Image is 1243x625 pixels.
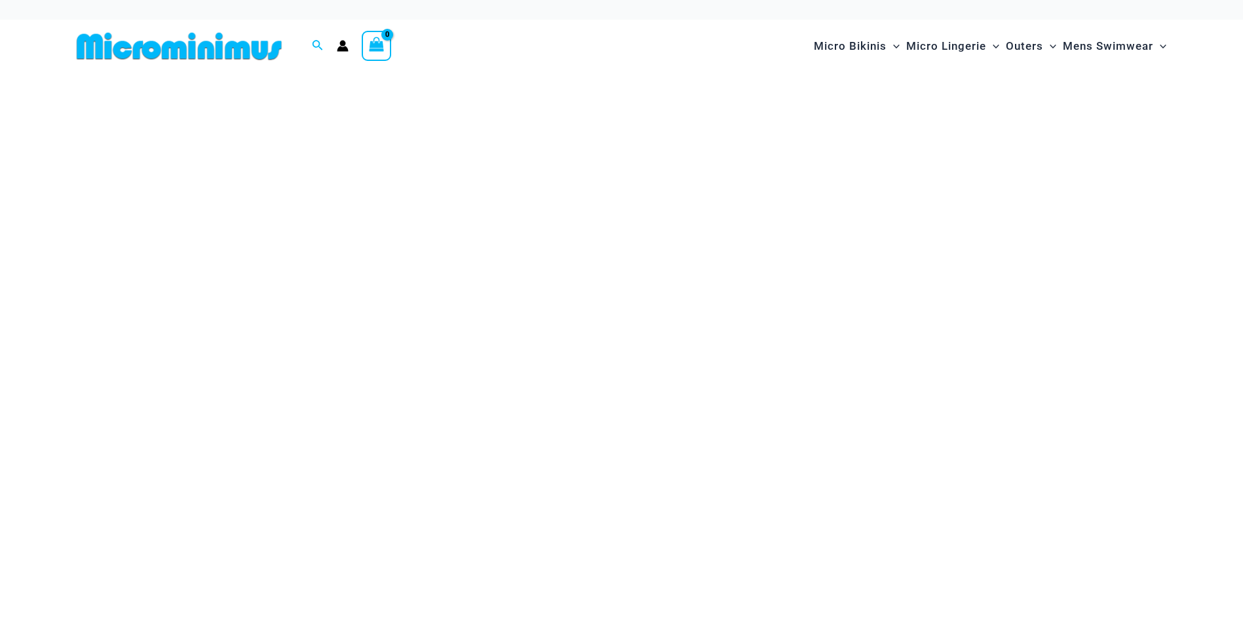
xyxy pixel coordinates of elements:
[814,29,887,63] span: Micro Bikinis
[903,26,1003,66] a: Micro LingerieMenu ToggleMenu Toggle
[1003,26,1060,66] a: OutersMenu ToggleMenu Toggle
[71,31,287,61] img: MM SHOP LOGO FLAT
[811,26,903,66] a: Micro BikinisMenu ToggleMenu Toggle
[887,29,900,63] span: Menu Toggle
[809,24,1172,68] nav: Site Navigation
[1063,29,1153,63] span: Mens Swimwear
[362,31,392,61] a: View Shopping Cart, empty
[337,40,349,52] a: Account icon link
[1043,29,1056,63] span: Menu Toggle
[312,38,324,54] a: Search icon link
[906,29,986,63] span: Micro Lingerie
[986,29,999,63] span: Menu Toggle
[1006,29,1043,63] span: Outers
[1153,29,1166,63] span: Menu Toggle
[1060,26,1170,66] a: Mens SwimwearMenu ToggleMenu Toggle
